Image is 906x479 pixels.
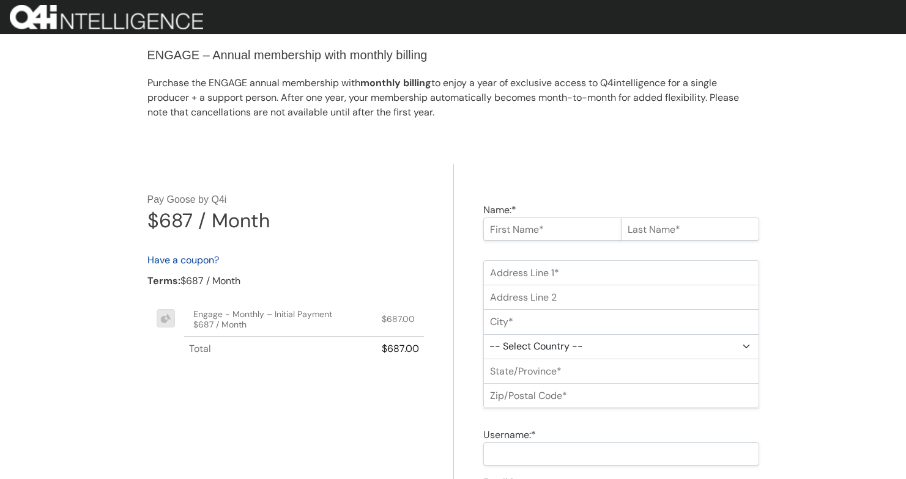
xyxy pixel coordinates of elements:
h3: ENGAGE – Annual membership with monthly billing [147,46,759,64]
a: Have a coupon? [147,254,219,266]
strong: monthly billing [360,76,431,89]
div: $687 / Month [147,208,270,233]
td: $687.00 [365,303,424,336]
p: Purchase the ENGAGE annual membership with to enjoy a year of exclusive access to Q4intelligence ... [147,76,759,120]
th: $687.00 [365,336,424,361]
img: product.png [157,309,175,327]
input: Zip/Postal Code* [483,383,759,408]
input: Address Line 2 [483,285,759,310]
strong: Terms: [147,274,180,287]
input: First Name* [483,218,622,241]
input: City* [483,309,759,334]
th: Total [184,336,365,361]
input: Address Line 1* [483,260,759,285]
p: Engage - Monthly – Initial Payment [193,309,355,320]
input: Last Name* [621,218,759,241]
div: $687 / Month [147,274,424,288]
img: 01202-Q4i-Brand-Design-WH-e1689685925902.png [10,5,203,29]
label: Username:* [483,428,536,441]
label: Name:* [483,203,516,216]
input: State/Province* [483,359,759,384]
h3: Pay Goose by Q4i [147,193,424,207]
p: $687 / Month [193,320,355,330]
